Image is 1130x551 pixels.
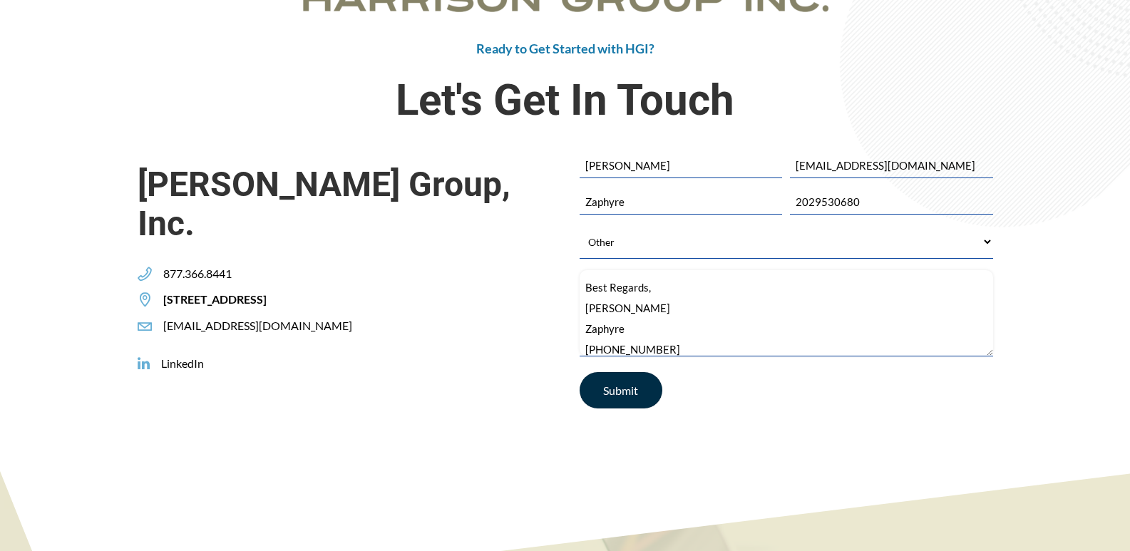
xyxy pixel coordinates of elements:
[138,319,352,334] a: [EMAIL_ADDRESS][DOMAIN_NAME]
[580,372,662,408] input: Submit
[150,356,204,371] span: LinkedIn
[790,190,992,214] input: Phone (optional)
[476,41,654,56] span: Ready to Get Started with HGI?
[580,190,782,214] input: Company (optional)
[790,153,992,177] input: Email
[138,292,267,307] a: [STREET_ADDRESS]
[138,71,993,130] span: Let's Get In Touch
[152,319,352,334] span: [EMAIL_ADDRESS][DOMAIN_NAME]
[152,292,267,307] span: [STREET_ADDRESS]
[138,356,204,371] a: LinkedIn
[138,165,551,243] span: [PERSON_NAME] Group, Inc.
[580,153,782,177] input: Name
[138,267,232,282] a: 877.366.8441
[152,267,232,282] span: 877.366.8441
